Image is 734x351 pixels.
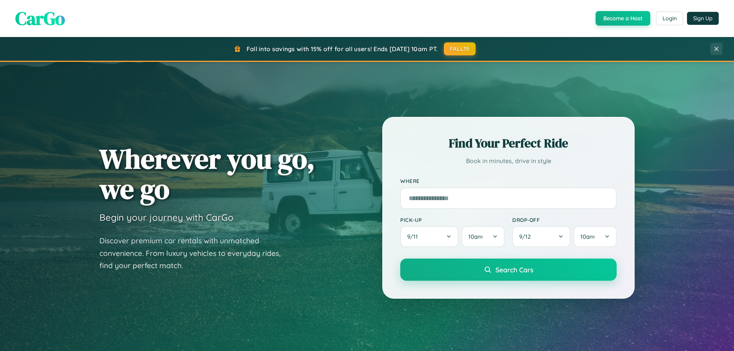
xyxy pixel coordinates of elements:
[15,6,65,31] span: CarGo
[99,212,234,223] h3: Begin your journey with CarGo
[468,233,483,240] span: 10am
[461,226,505,247] button: 10am
[400,135,617,152] h2: Find Your Perfect Ride
[656,11,683,25] button: Login
[495,265,533,274] span: Search Cars
[512,217,617,223] label: Drop-off
[519,233,534,240] span: 9 / 12
[99,144,315,204] h1: Wherever you go, we go
[400,226,458,247] button: 9/11
[400,155,617,167] p: Book in minutes, drive in style
[580,233,595,240] span: 10am
[687,12,719,25] button: Sign Up
[400,217,505,223] label: Pick-up
[444,42,476,55] button: FALL15
[407,233,422,240] span: 9 / 11
[400,178,617,184] label: Where
[596,11,650,26] button: Become a Host
[400,259,617,281] button: Search Cars
[512,226,570,247] button: 9/12
[247,45,438,53] span: Fall into savings with 15% off for all users! Ends [DATE] 10am PT.
[573,226,617,247] button: 10am
[99,235,291,272] p: Discover premium car rentals with unmatched convenience. From luxury vehicles to everyday rides, ...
